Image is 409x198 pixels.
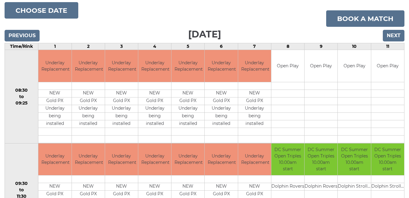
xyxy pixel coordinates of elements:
td: Underlay [138,105,171,112]
td: Gold PX [72,97,105,105]
td: Underlay Replacement [138,50,171,82]
td: installed [38,120,71,128]
td: installed [105,120,138,128]
td: Dolphin Strollers [371,183,404,191]
td: DC Summer Open Triples 10.00am start [271,143,304,175]
td: Underlay Replacement [72,143,105,175]
td: being [105,112,138,120]
td: Underlay Replacement [238,50,271,82]
td: NEW [171,90,204,97]
td: Underlay Replacement [38,50,71,82]
td: installed [171,120,204,128]
td: 6 [205,43,238,50]
td: 3 [105,43,138,50]
td: Dolphin Strollers [338,183,371,191]
td: 7 [238,43,271,50]
td: 2 [72,43,105,50]
td: NEW [105,90,138,97]
td: DC Summer Open Triples 10.00am start [338,143,371,175]
td: installed [138,120,171,128]
td: Open Play [338,50,371,82]
td: 1 [38,43,72,50]
td: NEW [105,183,138,191]
td: being [38,112,71,120]
td: being [138,112,171,120]
td: Underlay Replacement [171,50,204,82]
td: being [171,112,204,120]
td: Gold PX [238,97,271,105]
td: Open Play [305,50,337,82]
button: Choose date [5,2,78,19]
td: Gold PX [38,97,71,105]
td: NEW [238,183,271,191]
td: 8 [271,43,304,50]
td: NEW [38,90,71,97]
td: Underlay [105,105,138,112]
td: 9 [305,43,338,50]
td: Underlay [72,105,105,112]
td: Open Play [271,50,304,82]
td: Underlay Replacement [205,143,238,175]
td: NEW [38,183,71,191]
td: Dolphin Rovers [305,183,337,191]
td: being [205,112,238,120]
td: Underlay Replacement [72,50,105,82]
td: NEW [72,183,105,191]
td: being [238,112,271,120]
td: installed [72,120,105,128]
td: NEW [171,183,204,191]
td: NEW [138,90,171,97]
td: Underlay Replacement [171,143,204,175]
td: being [72,112,105,120]
td: Underlay Replacement [105,50,138,82]
td: Gold PX [138,97,171,105]
td: Underlay [38,105,71,112]
td: Underlay Replacement [205,50,238,82]
td: Underlay [205,105,238,112]
td: Underlay Replacement [138,143,171,175]
td: installed [205,120,238,128]
td: NEW [205,90,238,97]
td: Underlay Replacement [105,143,138,175]
td: Open Play [371,50,404,82]
td: Gold PX [205,97,238,105]
td: Time/Rink [5,43,38,50]
td: Underlay [171,105,204,112]
td: 08:30 to 09:25 [5,50,38,143]
td: DC Summer Open Triples 10.00am start [371,143,404,175]
td: Underlay Replacement [38,143,71,175]
td: 11 [371,43,404,50]
td: 5 [171,43,205,50]
a: Book a match [326,10,404,27]
input: Previous [5,30,40,41]
td: Underlay Replacement [238,143,271,175]
td: 10 [338,43,371,50]
td: NEW [205,183,238,191]
td: NEW [238,90,271,97]
input: Next [383,30,404,41]
td: NEW [72,90,105,97]
td: Underlay [238,105,271,112]
td: NEW [138,183,171,191]
td: installed [238,120,271,128]
td: Gold PX [171,97,204,105]
td: Gold PX [105,97,138,105]
td: 4 [138,43,171,50]
td: Dolphin Rovers [271,183,304,191]
td: DC Summer Open Triples 10.00am start [305,143,337,175]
